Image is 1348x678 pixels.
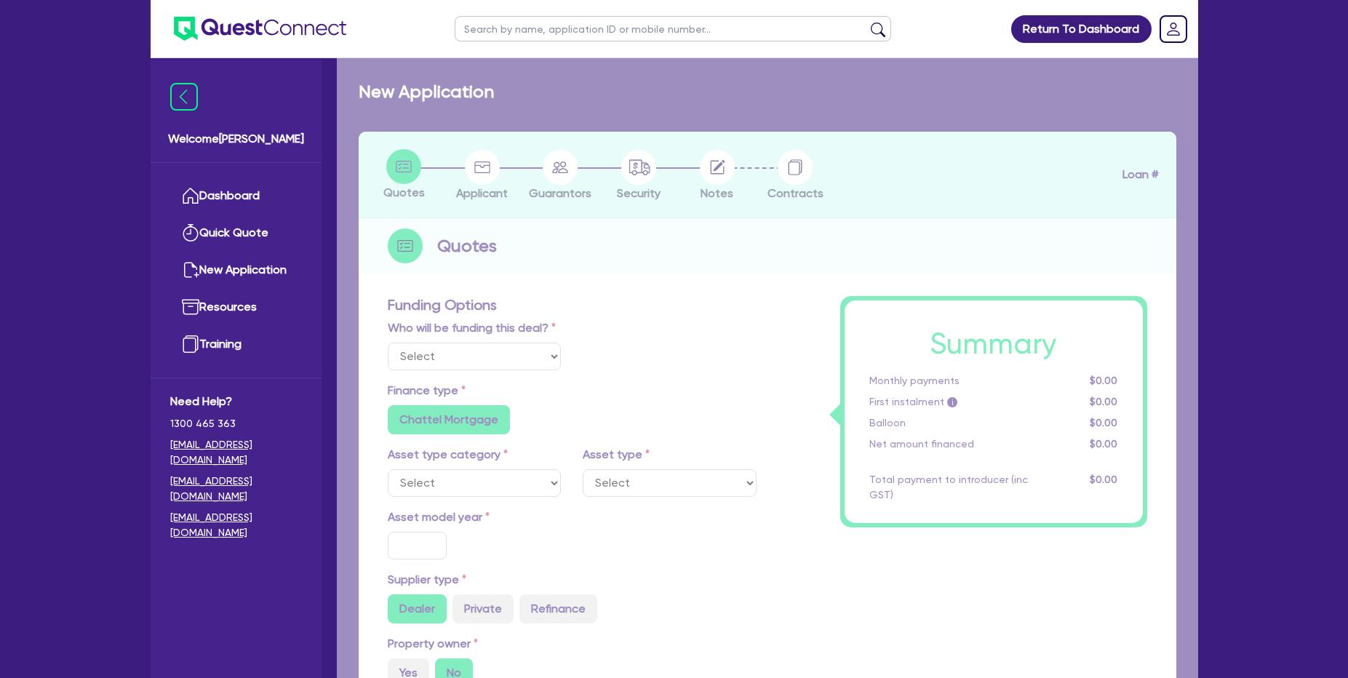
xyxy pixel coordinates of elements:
[170,510,302,541] a: [EMAIL_ADDRESS][DOMAIN_NAME]
[168,130,304,148] span: Welcome [PERSON_NAME]
[170,416,302,431] span: 1300 465 363
[455,16,891,41] input: Search by name, application ID or mobile number...
[170,474,302,504] a: [EMAIL_ADDRESS][DOMAIN_NAME]
[170,326,302,363] a: Training
[170,83,198,111] img: icon-menu-close
[182,261,199,279] img: new-application
[1011,15,1152,43] a: Return To Dashboard
[170,289,302,326] a: Resources
[170,437,302,468] a: [EMAIL_ADDRESS][DOMAIN_NAME]
[170,178,302,215] a: Dashboard
[182,298,199,316] img: resources
[1154,10,1192,48] a: Dropdown toggle
[170,252,302,289] a: New Application
[174,17,346,41] img: quest-connect-logo-blue
[170,215,302,252] a: Quick Quote
[182,224,199,242] img: quick-quote
[182,335,199,353] img: training
[170,393,302,410] span: Need Help?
